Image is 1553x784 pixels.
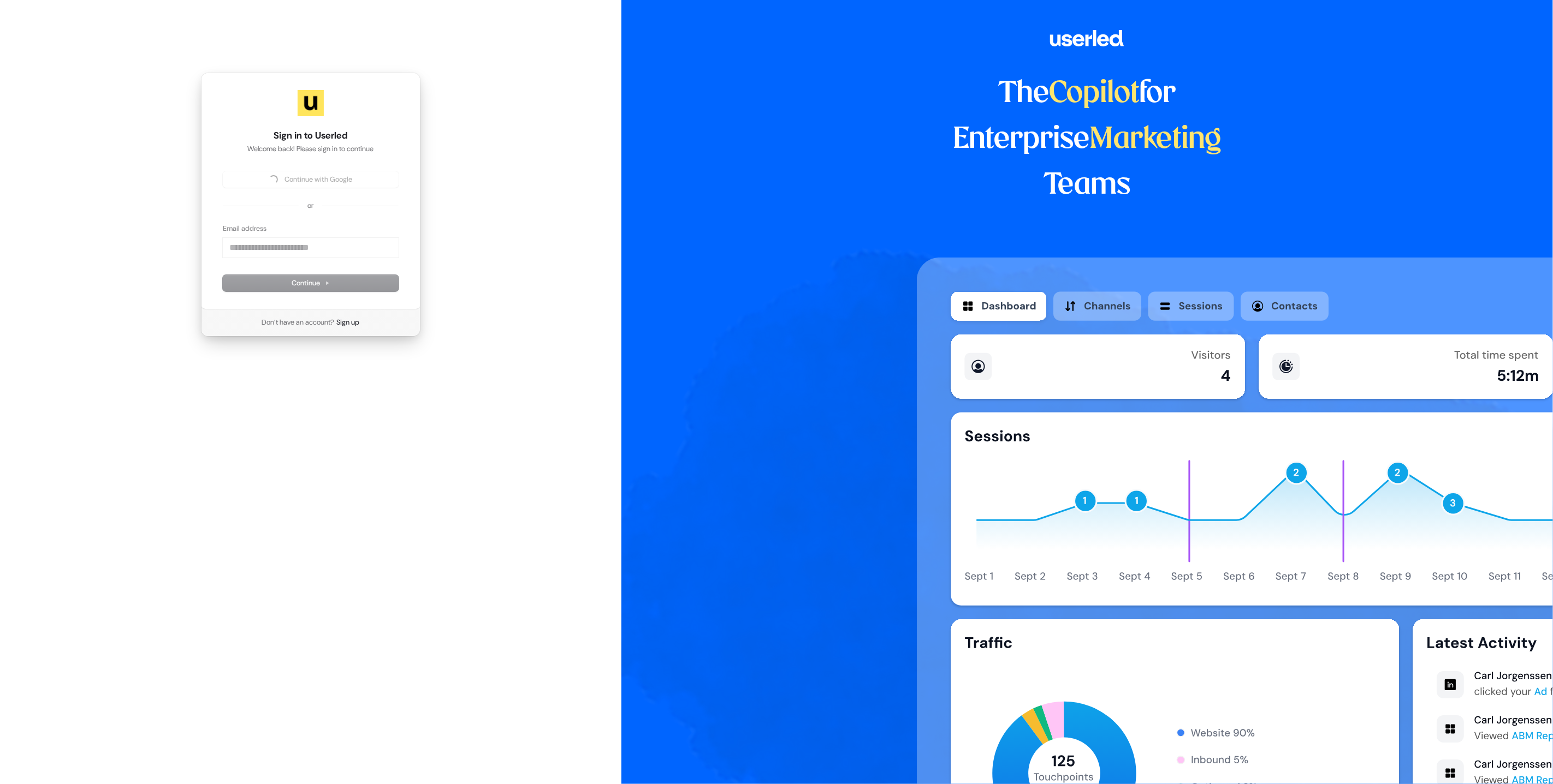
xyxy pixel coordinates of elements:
span: Copilot [1049,80,1139,108]
a: Sign up [336,318,359,327]
img: Userled [298,90,324,116]
span: Marketing [1089,125,1222,154]
h1: The for Enterprise Teams [917,71,1258,208]
span: Don’t have an account? [262,318,334,327]
p: or [307,201,313,211]
p: Welcome back! Please sign in to continue [223,144,399,154]
h1: Sign in to Userled [223,129,399,142]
